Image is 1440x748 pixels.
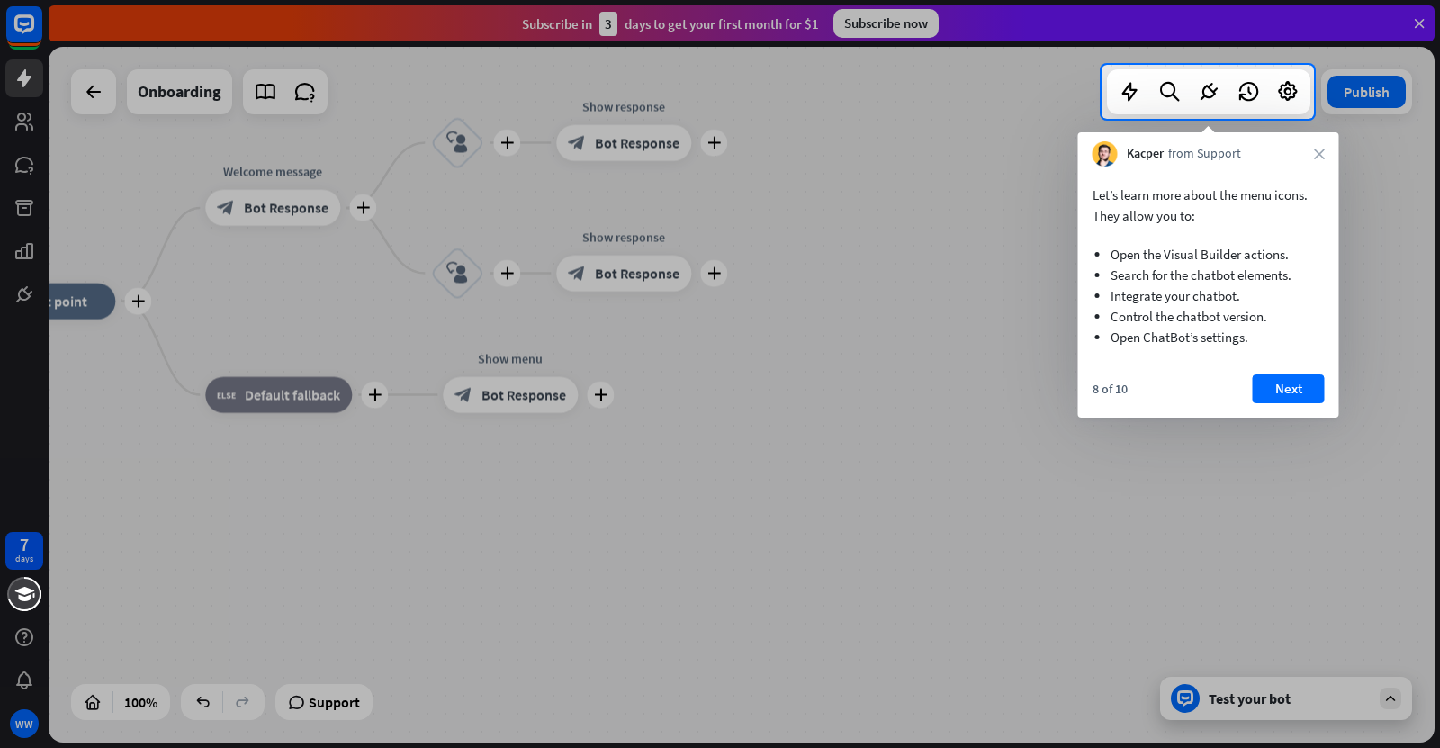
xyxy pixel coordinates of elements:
li: Search for the chatbot elements. [1111,265,1307,285]
li: Integrate your chatbot. [1111,285,1307,306]
i: close [1314,149,1325,159]
span: Kacper [1127,145,1164,163]
li: Control the chatbot version. [1111,306,1307,327]
p: Let’s learn more about the menu icons. They allow you to: [1093,185,1325,226]
li: Open ChatBot’s settings. [1111,327,1307,347]
span: from Support [1168,145,1241,163]
div: 8 of 10 [1093,381,1128,397]
li: Open the Visual Builder actions. [1111,244,1307,265]
button: Open LiveChat chat widget [14,7,68,61]
button: Next [1253,374,1325,403]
